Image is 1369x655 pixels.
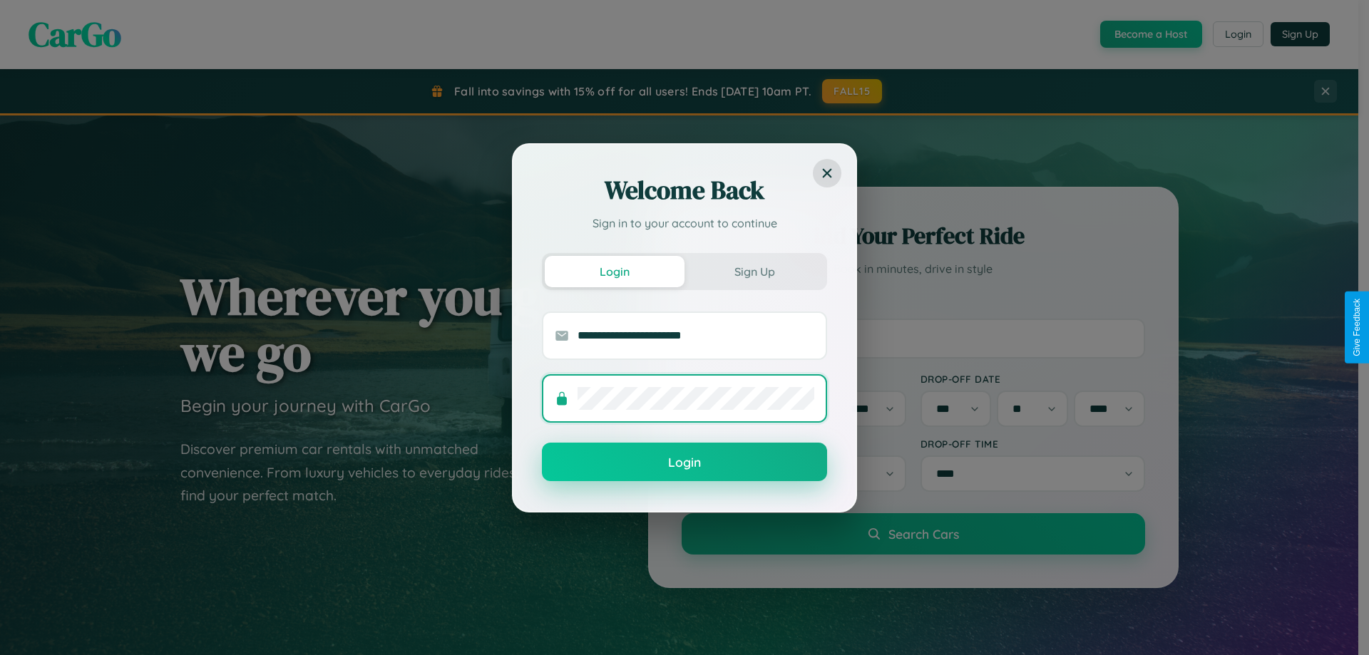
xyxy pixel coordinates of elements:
button: Login [542,443,827,481]
p: Sign in to your account to continue [542,215,827,232]
button: Login [545,256,684,287]
h2: Welcome Back [542,173,827,207]
button: Sign Up [684,256,824,287]
div: Give Feedback [1352,299,1362,356]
